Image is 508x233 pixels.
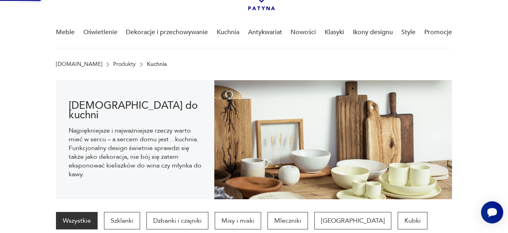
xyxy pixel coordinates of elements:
p: Kuchnia [147,61,167,67]
a: Produkty [113,61,136,67]
a: Oświetlenie [83,17,117,48]
a: Antykwariat [248,17,282,48]
a: Kubki [398,212,427,229]
a: Misy i miski [215,212,261,229]
img: b2f6bfe4a34d2e674d92badc23dc4074.jpg [214,80,452,199]
a: Szklanki [104,212,140,229]
p: Najpiękniejsze i najważniejsze rzeczy warto mieć w sercu – a sercem domu jest…kuchnia. Funkcjonal... [69,126,202,179]
a: [DOMAIN_NAME] [56,61,102,67]
iframe: Smartsupp widget button [481,201,503,223]
h1: [DEMOGRAPHIC_DATA] do kuchni [69,101,202,120]
a: Dekoracje i przechowywanie [126,17,208,48]
a: Klasyki [325,17,344,48]
a: Promocje [424,17,452,48]
a: Ikony designu [353,17,393,48]
a: Nowości [291,17,316,48]
a: Style [401,17,416,48]
a: Kuchnia [217,17,239,48]
a: [GEOGRAPHIC_DATA] [314,212,391,229]
a: Wszystkie [56,212,98,229]
a: Meble [56,17,75,48]
a: Dzbanki i czajniki [146,212,208,229]
a: Mleczniki [267,212,308,229]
